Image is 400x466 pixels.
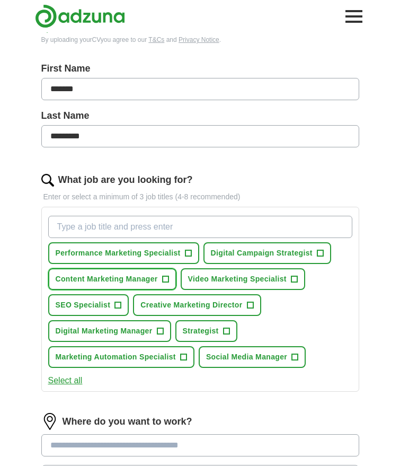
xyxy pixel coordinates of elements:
[41,174,54,187] img: search.png
[63,415,192,429] label: Where do you want to work?
[58,173,193,187] label: What job are you looking for?
[181,268,305,290] button: Video Marketing Specialist
[48,374,83,387] button: Select all
[41,109,359,123] label: Last Name
[188,274,287,285] span: Video Marketing Specialist
[35,4,125,28] img: Adzuna logo
[41,191,359,203] p: Enter or select a minimum of 3 job titles (4-8 recommended)
[41,61,359,76] label: First Name
[199,346,306,368] button: Social Media Manager
[48,216,352,238] input: Type a job title and press enter
[206,351,287,363] span: Social Media Manager
[48,294,129,316] button: SEO Specialist
[41,35,359,45] div: By uploading your CV you agree to our and .
[56,274,158,285] span: Content Marketing Manager
[133,294,261,316] button: Creative Marketing Director
[48,346,194,368] button: Marketing Automation Specialist
[179,36,219,43] a: Privacy Notice
[183,326,219,337] span: Strategist
[56,326,153,337] span: Digital Marketing Manager
[48,268,176,290] button: Content Marketing Manager
[175,320,237,342] button: Strategist
[56,300,111,311] span: SEO Specialist
[56,351,176,363] span: Marketing Automation Specialist
[56,248,181,259] span: Performance Marketing Specialist
[48,320,171,342] button: Digital Marketing Manager
[342,5,366,28] button: Toggle main navigation menu
[48,242,199,264] button: Performance Marketing Specialist
[148,36,164,43] a: T&Cs
[41,413,58,430] img: location.png
[211,248,313,259] span: Digital Campaign Strategist
[203,242,331,264] button: Digital Campaign Strategist
[140,300,242,311] span: Creative Marketing Director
